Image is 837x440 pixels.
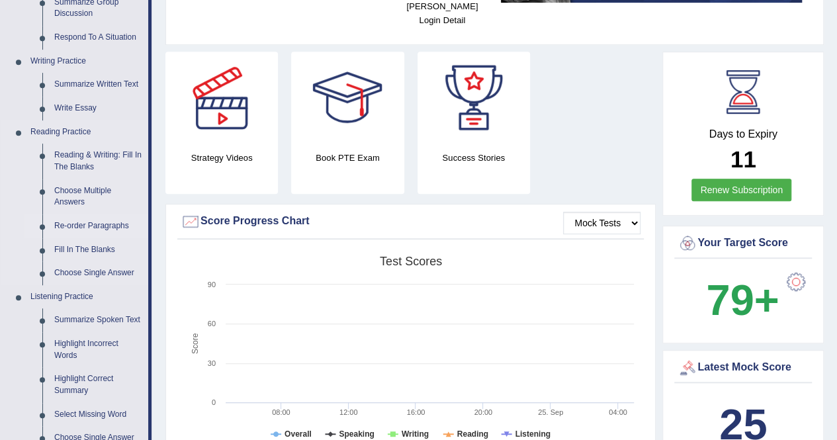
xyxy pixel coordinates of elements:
tspan: Listening [515,429,551,439]
tspan: Overall [285,429,312,439]
tspan: Score [191,333,200,354]
a: Summarize Spoken Text [48,308,148,332]
a: Listening Practice [24,285,148,309]
tspan: Test scores [380,255,442,268]
b: 79+ [706,276,779,324]
text: 12:00 [339,408,358,416]
tspan: Speaking [339,429,374,439]
div: Your Target Score [678,234,809,253]
a: Highlight Incorrect Words [48,332,148,367]
text: 60 [208,320,216,328]
a: Writing Practice [24,50,148,73]
text: 04:00 [609,408,627,416]
div: Score Progress Chart [181,212,640,232]
h4: Strategy Videos [165,151,278,165]
a: Fill In The Blanks [48,238,148,262]
text: 16:00 [407,408,425,416]
a: Select Missing Word [48,403,148,427]
a: Highlight Correct Summary [48,367,148,402]
text: 30 [208,359,216,367]
a: Re-order Paragraphs [48,214,148,238]
text: 90 [208,281,216,288]
text: 0 [212,398,216,406]
a: Reading Practice [24,120,148,144]
h4: Days to Expiry [678,128,809,140]
a: Choose Multiple Answers [48,179,148,214]
a: Respond To A Situation [48,26,148,50]
a: Summarize Written Text [48,73,148,97]
a: Reading & Writing: Fill In The Blanks [48,144,148,179]
tspan: Reading [457,429,488,439]
a: Write Essay [48,97,148,120]
text: 08:00 [272,408,290,416]
a: Renew Subscription [691,179,791,201]
h4: Book PTE Exam [291,151,404,165]
div: Latest Mock Score [678,358,809,378]
tspan: Writing [402,429,429,439]
tspan: 25. Sep [538,408,563,416]
a: Choose Single Answer [48,261,148,285]
h4: Success Stories [418,151,530,165]
b: 11 [730,146,756,172]
text: 20:00 [474,408,493,416]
